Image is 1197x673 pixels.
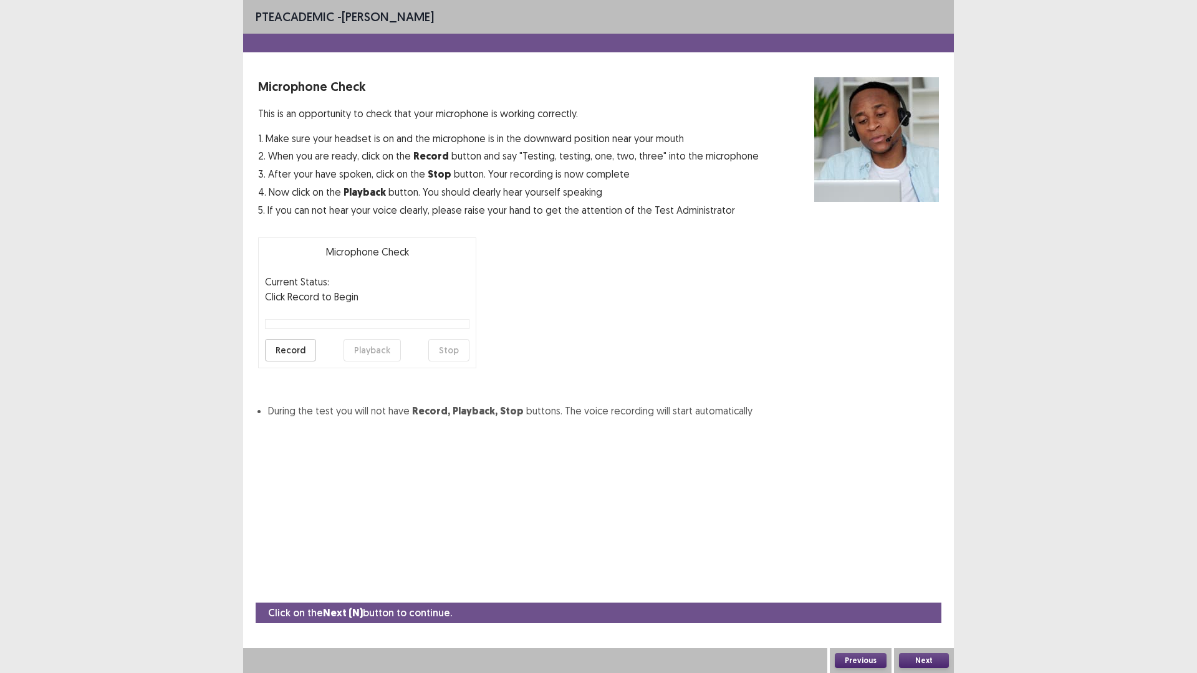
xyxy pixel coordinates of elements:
[258,148,759,164] p: 2. When you are ready, click on the button and say "Testing, testing, one, two, three" into the m...
[258,106,759,121] p: This is an opportunity to check that your microphone is working correctly.
[500,404,524,418] strong: Stop
[265,244,469,259] p: Microphone Check
[453,404,498,418] strong: Playback,
[428,339,469,361] button: Stop
[344,339,401,361] button: Playback
[268,605,452,621] p: Click on the button to continue.
[258,77,759,96] p: Microphone Check
[899,653,949,668] button: Next
[412,404,450,418] strong: Record,
[428,168,451,181] strong: Stop
[258,184,759,200] p: 4. Now click on the button. You should clearly hear yourself speaking
[323,606,363,619] strong: Next (N)
[256,7,434,26] p: - [PERSON_NAME]
[265,274,329,289] p: Current Status:
[814,77,939,202] img: microphone check
[258,203,759,217] p: 5. If you can not hear your voice clearly, please raise your hand to get the attention of the Tes...
[258,131,759,146] p: 1. Make sure your headset is on and the microphone is in the downward position near your mouth
[268,403,939,419] li: During the test you will not have buttons. The voice recording will start automatically
[258,166,759,182] p: 3. After your have spoken, click on the button. Your recording is now complete
[413,150,449,163] strong: Record
[835,653,887,668] button: Previous
[265,289,469,304] p: Click Record to Begin
[265,339,316,361] button: Record
[256,9,334,24] span: PTE academic
[344,186,386,199] strong: Playback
